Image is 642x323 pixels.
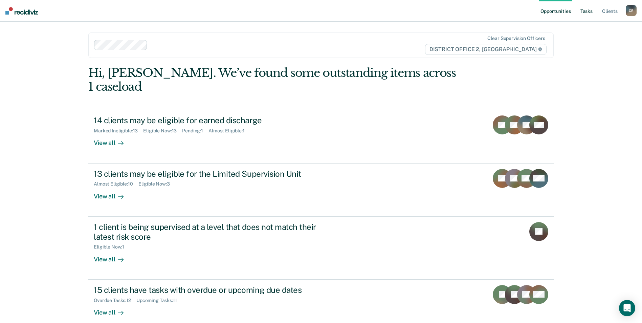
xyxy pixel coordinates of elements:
[425,44,547,55] span: DISTRICT OFFICE 2, [GEOGRAPHIC_DATA]
[182,128,208,134] div: Pending : 1
[487,36,545,41] div: Clear supervision officers
[94,169,331,179] div: 13 clients may be eligible for the Limited Supervision Unit
[138,181,175,187] div: Eligible Now : 3
[143,128,182,134] div: Eligible Now : 13
[94,134,132,147] div: View all
[94,298,136,303] div: Overdue Tasks : 12
[5,7,38,15] img: Recidiviz
[94,303,132,316] div: View all
[94,250,132,263] div: View all
[88,110,554,163] a: 14 clients may be eligible for earned dischargeMarked Ineligible:13Eligible Now:13Pending:1Almost...
[626,5,637,16] div: C R
[619,300,635,316] div: Open Intercom Messenger
[88,66,461,94] div: Hi, [PERSON_NAME]. We’ve found some outstanding items across 1 caseload
[88,217,554,280] a: 1 client is being supervised at a level that does not match their latest risk scoreEligible Now:1...
[94,244,130,250] div: Eligible Now : 1
[94,181,138,187] div: Almost Eligible : 10
[94,222,331,242] div: 1 client is being supervised at a level that does not match their latest risk score
[88,164,554,217] a: 13 clients may be eligible for the Limited Supervision UnitAlmost Eligible:10Eligible Now:3View all
[94,285,331,295] div: 15 clients have tasks with overdue or upcoming due dates
[136,298,182,303] div: Upcoming Tasks : 11
[94,115,331,125] div: 14 clients may be eligible for earned discharge
[208,128,250,134] div: Almost Eligible : 1
[94,187,132,200] div: View all
[626,5,637,16] button: CR
[94,128,143,134] div: Marked Ineligible : 13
